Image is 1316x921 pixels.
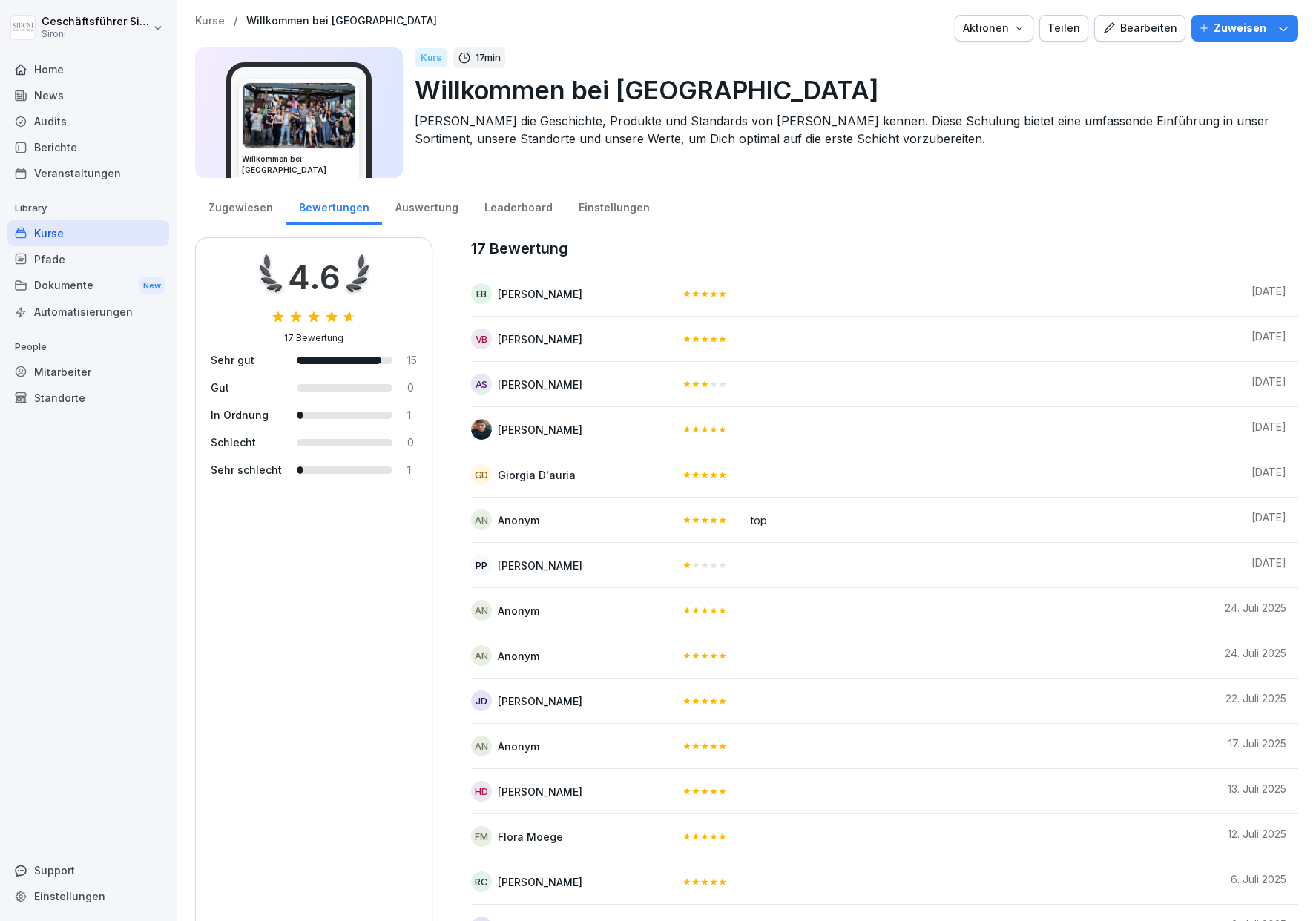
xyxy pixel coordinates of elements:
[1209,498,1298,543] td: [DATE]
[42,16,150,28] p: Geschäftsführer Sironi
[1209,859,1298,905] td: 6. Juli 2025
[471,329,492,349] div: VB
[7,272,169,300] div: Dokumente
[7,246,169,272] div: Pfade
[211,407,282,423] div: In Ordnung
[415,71,1286,109] p: Willkommen bei [GEOGRAPHIC_DATA]
[246,15,437,27] a: Willkommen bei [GEOGRAPHIC_DATA]
[7,82,169,108] a: News
[407,462,417,478] div: 1
[7,220,169,246] a: Kurse
[498,603,539,618] div: Anonym
[1094,15,1185,42] button: Bearbeiten
[1209,679,1298,724] td: 22. Juli 2025
[7,335,169,359] p: People
[1209,633,1298,679] td: 24. Juli 2025
[1209,814,1298,859] td: 12. Juli 2025
[471,600,492,621] div: An
[1047,20,1080,36] div: Teilen
[963,20,1025,36] div: Aktionen
[498,829,563,845] div: Flora Moege
[471,419,492,440] img: n72xwrccg3abse2lkss7jd8w.png
[7,160,169,186] div: Veranstaltungen
[139,277,165,294] div: New
[7,272,169,300] a: DokumenteNew
[471,555,492,575] div: PP
[471,690,492,711] div: JD
[242,153,356,176] h3: Willkommen bei [GEOGRAPHIC_DATA]
[407,407,417,423] div: 1
[211,352,282,368] div: Sehr gut
[1102,20,1177,36] div: Bearbeiten
[7,883,169,909] a: Einstellungen
[471,283,492,304] div: EB
[7,197,169,220] p: Library
[1209,317,1298,362] td: [DATE]
[498,784,582,799] div: [PERSON_NAME]
[195,187,286,225] a: Zugewiesen
[211,380,282,395] div: Gut
[243,83,355,148] img: xmkdnyjyz2x3qdpcryl1xaw9.png
[7,299,169,325] a: Automatisierungen
[471,187,565,225] a: Leaderboard
[1209,769,1298,814] td: 13. Juli 2025
[498,467,576,483] div: Giorgia D'auria
[471,781,492,802] div: HD
[471,826,492,847] div: FM
[407,352,417,368] div: 15
[1209,452,1298,498] td: [DATE]
[498,286,582,302] div: [PERSON_NAME]
[7,385,169,411] a: Standorte
[498,693,582,709] div: [PERSON_NAME]
[415,48,447,67] div: Kurs
[955,15,1033,42] button: Aktionen
[407,435,417,450] div: 0
[498,558,582,573] div: [PERSON_NAME]
[1209,362,1298,407] td: [DATE]
[1039,15,1088,42] button: Teilen
[1209,588,1298,633] td: 24. Juli 2025
[288,253,340,302] div: 4.6
[471,237,1298,260] caption: 17 Bewertung
[471,871,492,892] div: RC
[498,331,582,347] div: [PERSON_NAME]
[498,648,539,664] div: Anonym
[476,50,501,65] p: 17 min
[751,509,1197,528] div: top
[7,359,169,385] a: Mitarbeiter
[471,464,492,485] div: GD
[7,108,169,134] a: Audits
[382,187,471,225] a: Auswertung
[286,187,382,225] a: Bewertungen
[284,331,343,345] div: 17 Bewertung
[211,462,282,478] div: Sehr schlecht
[498,422,582,438] div: [PERSON_NAME]
[1209,271,1298,317] td: [DATE]
[415,112,1286,148] p: [PERSON_NAME] die Geschichte, Produkte und Standards von [PERSON_NAME] kennen. Diese Schulung bie...
[42,29,150,39] p: Sironi
[471,645,492,666] div: An
[498,739,539,754] div: Anonym
[565,187,662,225] a: Einstellungen
[7,56,169,82] a: Home
[498,512,539,528] div: Anonym
[234,15,237,27] p: /
[407,380,417,395] div: 0
[1209,543,1298,588] td: [DATE]
[7,857,169,883] div: Support
[7,134,169,160] a: Berichte
[195,15,225,27] p: Kurse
